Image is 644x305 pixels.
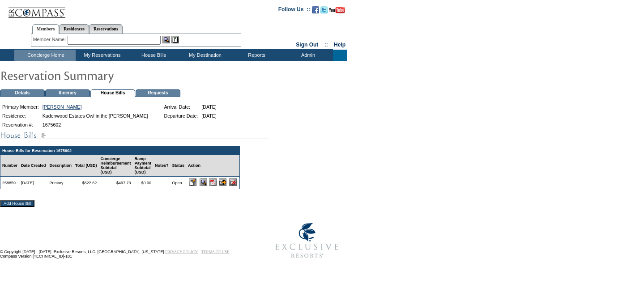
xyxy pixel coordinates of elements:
td: Date Created [19,155,48,177]
td: Itinerary [45,89,90,97]
td: [DATE] [200,103,218,111]
td: Arrival Date: [162,103,199,111]
td: [DATE] [200,112,218,120]
td: House Bills [90,89,135,97]
td: House Bills for Reservation 1675602 [0,147,239,155]
td: Status [170,155,186,177]
td: 1675602 [41,121,149,129]
td: Requests [136,89,180,97]
td: Follow Us :: [278,5,310,16]
img: Follow us on Twitter [320,6,328,13]
td: $0.00 [132,177,153,189]
td: Action [186,155,239,177]
a: Members [32,24,60,34]
input: Edit [189,178,196,186]
td: $497.73 [98,177,132,189]
td: House Bills [127,50,179,61]
a: [PERSON_NAME] [43,104,82,110]
td: Reservation #: [1,121,40,129]
img: Exclusive Resorts [267,218,347,263]
img: Subscribe to our YouTube Channel [329,7,345,13]
td: Ramp Payment Subtotal (USD) [132,155,153,177]
img: Become our fan on Facebook [312,6,319,13]
td: Description [48,155,74,177]
a: Residences [59,24,89,34]
td: Reports [230,50,281,61]
td: Residence: [1,112,40,120]
img: Reservations [171,36,179,43]
td: Kadenwood Estates Owl in the [PERSON_NAME] [41,112,149,120]
td: Concierge Home [14,50,76,61]
a: Become our fan on Facebook [312,9,319,14]
input: Submit for Processing [219,178,226,186]
td: Total (USD) [73,155,98,177]
a: PRIVACY POLICY [165,250,198,254]
span: :: [324,42,328,48]
td: 258859 [0,177,19,189]
img: b_pdf.gif [209,178,217,186]
input: View [200,178,207,186]
a: Help [334,42,345,48]
td: Admin [281,50,333,61]
td: My Destination [179,50,230,61]
td: Open [170,177,186,189]
td: Primary Member: [1,103,40,111]
img: View [162,36,170,43]
td: Number [0,155,19,177]
td: $522.62 [73,177,98,189]
td: Departure Date: [162,112,199,120]
td: My Reservations [76,50,127,61]
a: Reservations [89,24,123,34]
a: Follow us on Twitter [320,9,328,14]
div: Member Name: [33,36,68,43]
input: Delete [229,178,237,186]
a: Subscribe to our YouTube Channel [329,9,345,14]
a: Sign Out [296,42,318,48]
td: Notes? [153,155,171,177]
td: Concierge Reimbursement Subtotal (USD) [98,155,132,177]
td: [DATE] [19,177,48,189]
a: TERMS OF USE [201,250,230,254]
td: Primary [48,177,74,189]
